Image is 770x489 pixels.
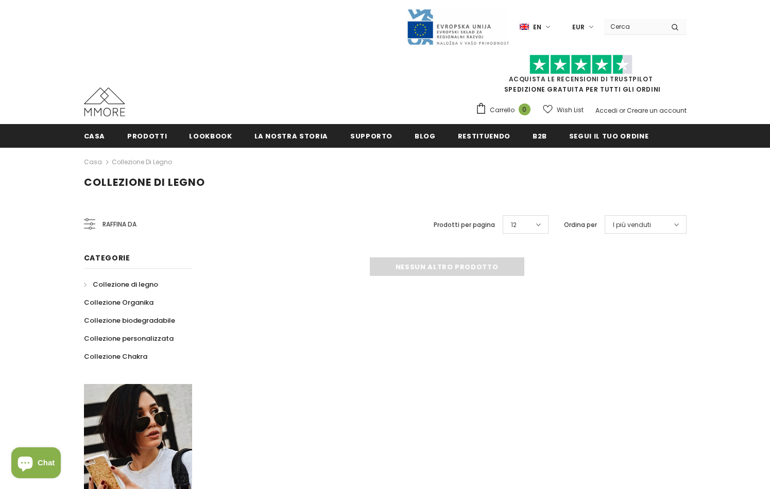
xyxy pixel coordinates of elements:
span: 12 [511,220,517,230]
span: EUR [572,22,585,32]
a: Collezione biodegradabile [84,311,175,329]
a: Javni Razpis [406,22,509,31]
a: Casa [84,156,102,168]
span: or [619,106,625,115]
a: Carrello 0 [475,102,536,118]
span: en [533,22,541,32]
a: Collezione Chakra [84,347,147,365]
a: Wish List [543,101,584,119]
img: i-lang-1.png [520,23,529,31]
span: supporto [350,131,392,141]
img: Fidati di Pilot Stars [529,55,632,75]
span: I più venduti [613,220,651,230]
input: Search Site [604,19,663,34]
span: Wish List [557,105,584,115]
a: La nostra storia [254,124,328,147]
span: Casa [84,131,106,141]
span: La nostra storia [254,131,328,141]
span: Collezione di legno [93,280,158,289]
img: Casi MMORE [84,88,125,116]
span: Carrello [490,105,515,115]
a: Creare un account [627,106,687,115]
span: 0 [519,103,531,115]
a: Blog [415,124,436,147]
a: B2B [533,124,547,147]
span: Categorie [84,253,130,263]
a: Acquista le recensioni di TrustPilot [509,75,653,83]
a: Collezione personalizzata [84,329,174,347]
inbox-online-store-chat: Shopify online store chat [8,447,64,481]
span: Collezione Chakra [84,352,147,361]
span: Restituendo [458,131,510,141]
img: Javni Razpis [406,8,509,46]
a: Lookbook [189,124,232,147]
span: Collezione Organika [84,298,153,307]
a: Collezione di legno [84,275,158,293]
a: Segui il tuo ordine [569,124,648,147]
a: Accedi [595,106,618,115]
span: Collezione personalizzata [84,334,174,343]
a: Restituendo [458,124,510,147]
span: Prodotti [127,131,167,141]
span: Blog [415,131,436,141]
label: Ordina per [564,220,597,230]
a: Collezione Organika [84,293,153,311]
span: Lookbook [189,131,232,141]
span: B2B [533,131,547,141]
span: Collezione di legno [84,175,205,189]
a: Prodotti [127,124,167,147]
label: Prodotti per pagina [434,220,495,230]
a: supporto [350,124,392,147]
span: Segui il tuo ordine [569,131,648,141]
span: Collezione biodegradabile [84,316,175,325]
span: Raffina da [102,219,136,230]
span: SPEDIZIONE GRATUITA PER TUTTI GLI ORDINI [475,59,687,94]
a: Collezione di legno [112,158,172,166]
a: Casa [84,124,106,147]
